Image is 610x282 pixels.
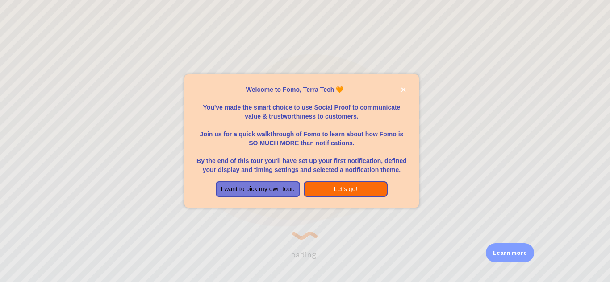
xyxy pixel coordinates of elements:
[195,121,408,147] p: Join us for a quick walkthrough of Fomo to learn about how Fomo is SO MUCH MORE than notifications.
[195,94,408,121] p: You've made the smart choice to use Social Proof to communicate value & trustworthiness to custom...
[493,249,527,257] p: Learn more
[399,85,408,94] button: close,
[184,74,418,208] div: Welcome to Fomo, Terra Tech 🧡You&amp;#39;ve made the smart choice to use Social Proof to communic...
[486,243,534,262] div: Learn more
[195,85,408,94] p: Welcome to Fomo, Terra Tech 🧡
[304,181,388,197] button: Let's go!
[216,181,300,197] button: I want to pick my own tour.
[195,147,408,174] p: By the end of this tour you'll have set up your first notification, defined your display and timi...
